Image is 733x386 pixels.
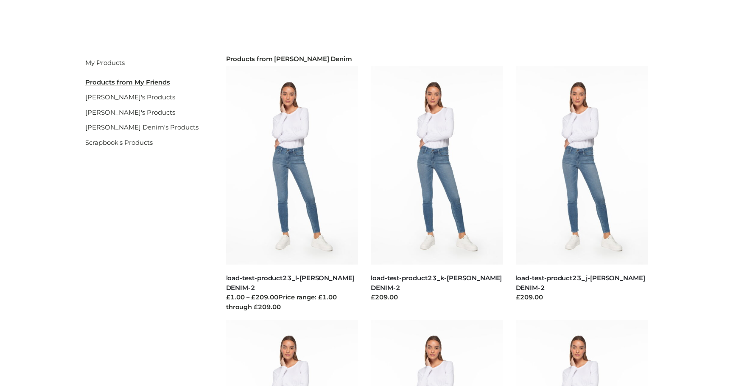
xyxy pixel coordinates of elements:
[85,93,175,101] a: [PERSON_NAME]'s Products
[226,293,358,312] div: £1.00 – £209.00Price range: £1.00 through £209.00
[226,66,358,265] img: load-test-product23_l-PARKER SMITH DENIM-2
[85,138,153,147] a: Scrapbook's Products
[516,274,645,292] a: load-test-product23_j-[PERSON_NAME] DENIM-2
[85,59,125,67] a: My Products
[516,66,648,265] img: load-test-product23_j-PARKER SMITH DENIM-2
[371,293,503,302] div: £209.00
[371,66,503,265] img: load-test-product23_k-PARKER SMITH DENIM-2
[516,293,648,302] div: £209.00
[371,274,502,292] a: load-test-product23_k-[PERSON_NAME] DENIM-2
[85,78,170,86] u: Products from My Friends
[85,123,199,131] a: [PERSON_NAME] Denim's Products
[226,274,355,292] a: load-test-product23_l-[PERSON_NAME] DENIM-2
[85,108,175,116] a: [PERSON_NAME]'s Products
[226,55,648,63] h2: Products from [PERSON_NAME] Denim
